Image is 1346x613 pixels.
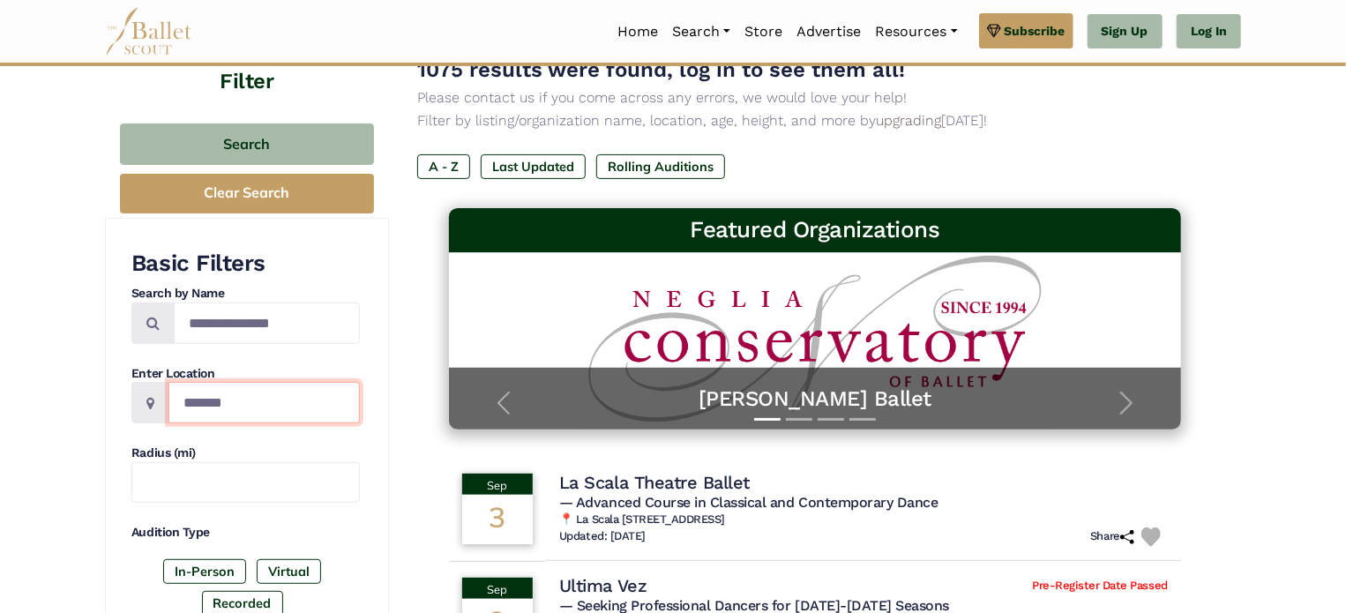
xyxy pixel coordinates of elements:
[131,285,360,303] h4: Search by Name
[559,471,750,494] h4: La Scala Theatre Ballet
[120,123,374,165] button: Search
[131,249,360,279] h3: Basic Filters
[596,154,725,179] label: Rolling Auditions
[786,409,812,430] button: Slide 2
[417,109,1213,132] p: Filter by listing/organization name, location, age, height, and more by [DATE]!
[559,494,938,511] span: — Advanced Course in Classical and Contemporary Dance
[754,409,781,430] button: Slide 1
[417,57,905,82] span: 1075 results were found, log in to see them all!
[257,559,321,584] label: Virtual
[1090,529,1134,544] h6: Share
[163,559,246,584] label: In-Person
[665,13,737,50] a: Search
[462,474,533,495] div: Sep
[559,574,647,597] h4: Ultima Vez
[987,21,1001,41] img: gem.svg
[737,13,789,50] a: Store
[1032,579,1167,594] span: Pre-Register Date Passed
[559,512,1168,527] h6: 📍 La Scala [STREET_ADDRESS]
[876,112,941,129] a: upgrading
[467,385,1163,413] a: [PERSON_NAME] Ballet
[979,13,1073,49] a: Subscribe
[789,13,868,50] a: Advertise
[818,409,844,430] button: Slide 3
[868,13,964,50] a: Resources
[1177,14,1241,49] a: Log In
[174,303,360,344] input: Search by names...
[481,154,586,179] label: Last Updated
[168,382,360,423] input: Location
[1005,21,1066,41] span: Subscribe
[462,578,533,599] div: Sep
[417,86,1213,109] p: Please contact us if you come across any errors, we would love your help!
[131,524,360,542] h4: Audition Type
[462,495,533,544] div: 3
[559,529,646,544] h6: Updated: [DATE]
[131,445,360,462] h4: Radius (mi)
[131,365,360,383] h4: Enter Location
[417,154,470,179] label: A - Z
[120,174,374,213] button: Clear Search
[1088,14,1163,49] a: Sign Up
[849,409,876,430] button: Slide 4
[463,215,1167,245] h3: Featured Organizations
[610,13,665,50] a: Home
